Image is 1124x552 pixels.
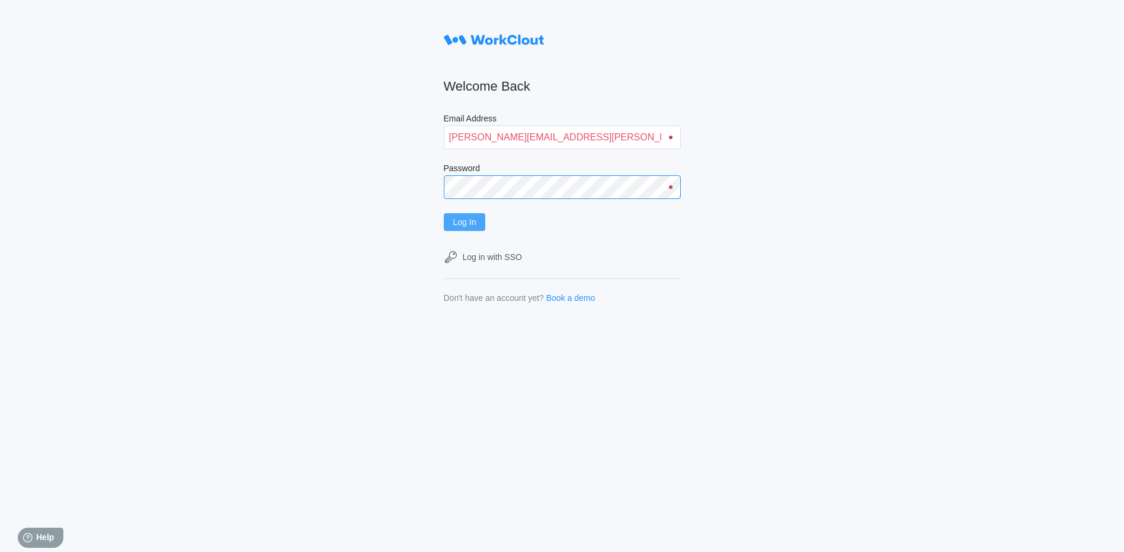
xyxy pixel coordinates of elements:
span: Log In [453,218,476,226]
div: Log in with SSO [463,252,522,262]
label: Password [444,163,681,175]
a: Log in with SSO [444,250,681,264]
button: Log In [444,213,486,231]
a: Book a demo [546,293,595,303]
h2: Welcome Back [444,78,681,95]
input: Enter your email [444,126,681,149]
div: Don't have an account yet? [444,293,544,303]
label: Email Address [444,114,681,126]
